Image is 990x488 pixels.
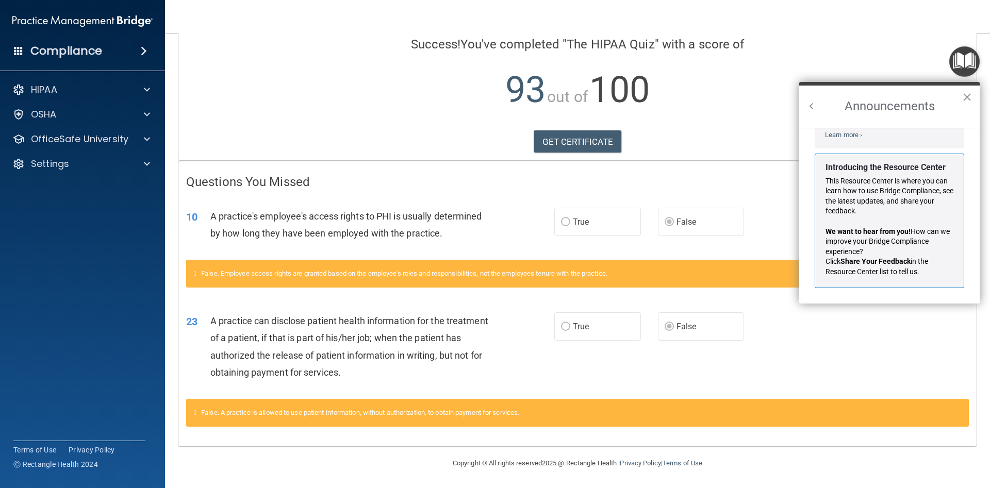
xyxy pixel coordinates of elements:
[663,459,702,467] a: Terms of Use
[826,227,951,256] span: How can we improve your Bridge Compliance experience?
[620,459,661,467] a: Privacy Policy
[12,158,150,170] a: Settings
[12,108,150,121] a: OSHA
[567,37,654,52] span: The HIPAA Quiz
[665,323,674,331] input: False
[561,323,570,331] input: True
[826,257,840,265] span: Click
[389,447,766,480] div: Copyright © All rights reserved 2025 @ Rectangle Health | |
[186,175,969,189] h4: Questions You Missed
[31,108,57,121] p: OSHA
[826,176,953,216] p: This Resource Center is where you can learn how to use Bridge Compliance, see the latest updates,...
[826,162,946,172] strong: Introducing the Resource Center
[12,11,153,31] img: PMB logo
[210,315,488,378] span: A practice can disclose patient health information for the treatment of a patient, if that is par...
[31,83,57,96] p: HIPAA
[201,409,519,416] span: False. A practice is allowed to use patient information, without authorization, to obtain payment...
[676,217,697,227] span: False
[665,218,674,226] input: False
[30,44,102,58] h4: Compliance
[806,101,817,111] button: Back to Resource Center Home
[825,131,862,139] a: Learn more ›
[799,82,980,304] div: Resource Center
[210,211,482,239] span: A practice's employee's access rights to PHI is usually determined by how long they have been emp...
[840,257,911,265] strong: Share Your Feedback
[561,218,570,226] input: True
[573,322,589,331] span: True
[547,88,588,106] span: out of
[534,130,622,153] a: GET CERTIFICATE
[186,211,197,223] span: 10
[13,459,98,469] span: Ⓒ Rectangle Health 2024
[186,315,197,328] span: 23
[505,69,546,111] span: 93
[676,322,697,331] span: False
[826,227,911,235] strong: We want to hear from you!
[962,89,972,105] button: Close
[12,133,150,145] a: OfficeSafe University
[201,270,607,277] span: False. Employee access rights are granted based on the employee's roles and responsibilities, not...
[13,445,56,455] a: Terms of Use
[589,69,650,111] span: 100
[31,133,128,145] p: OfficeSafe University
[573,217,589,227] span: True
[949,46,980,77] button: Open Resource Center
[31,158,69,170] p: Settings
[411,37,461,52] span: Success!
[69,445,115,455] a: Privacy Policy
[186,38,969,51] h4: You've completed " " with a score of
[12,83,150,96] a: HIPAA
[799,86,980,128] h2: Announcements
